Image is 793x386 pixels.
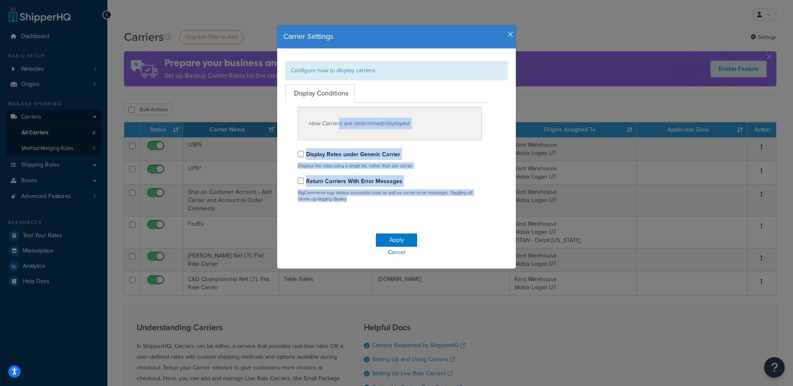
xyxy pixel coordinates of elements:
[376,234,417,247] button: Apply
[298,178,304,184] input: Return Carriers With Error Messages
[298,107,482,140] div: How Carriers are determined/displayed.
[285,61,508,80] div: Configure how to display carriers.
[306,177,402,186] label: Return Carriers With Error Messages
[298,190,482,203] p: BigCommerce logs display successful rates as well as carrier error messages. Toggling off cleans ...
[285,84,355,103] a: Display Conditions
[283,31,510,42] h4: Carrier Settings
[306,150,400,159] label: Display Rates under Generic Carrier
[277,247,516,258] a: Cancel
[298,163,482,169] p: Displays the rates using a single list, rather than per carrier
[298,151,304,157] input: Display Rates under Generic Carrier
